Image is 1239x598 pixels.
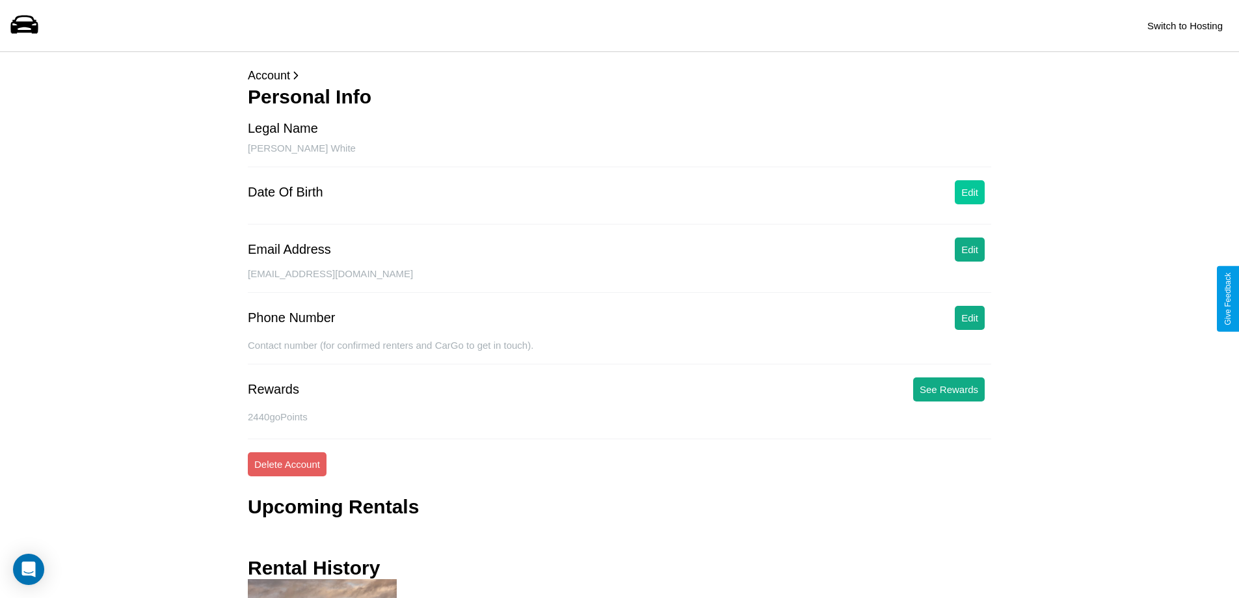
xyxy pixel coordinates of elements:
[248,242,331,257] div: Email Address
[248,143,991,167] div: [PERSON_NAME] White
[248,86,991,108] h3: Personal Info
[248,65,991,86] p: Account
[913,377,985,401] button: See Rewards
[248,557,380,579] h3: Rental History
[248,268,991,293] div: [EMAIL_ADDRESS][DOMAIN_NAME]
[955,306,985,330] button: Edit
[1141,14,1229,38] button: Switch to Hosting
[248,340,991,364] div: Contact number (for confirmed renters and CarGo to get in touch).
[248,382,299,397] div: Rewards
[248,408,991,426] p: 2440 goPoints
[248,310,336,325] div: Phone Number
[955,180,985,204] button: Edit
[248,185,323,200] div: Date Of Birth
[1223,273,1232,325] div: Give Feedback
[248,452,326,476] button: Delete Account
[955,238,985,262] button: Edit
[248,496,419,518] h3: Upcoming Rentals
[248,121,318,136] div: Legal Name
[13,554,44,585] div: Open Intercom Messenger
